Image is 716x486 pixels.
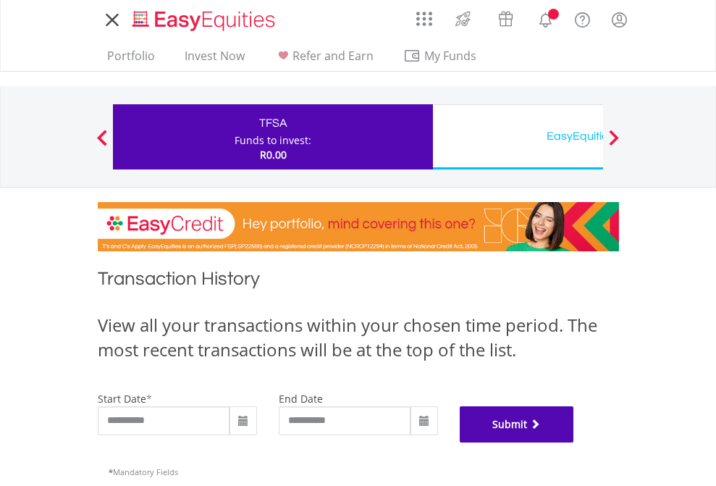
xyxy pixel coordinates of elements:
[88,137,117,151] button: Previous
[601,4,638,35] a: My Profile
[235,133,311,148] div: Funds to invest:
[460,406,574,443] button: Submit
[451,7,475,30] img: thrive-v2.svg
[292,48,374,64] span: Refer and Earn
[130,9,281,33] img: EasyEquities_Logo.png
[564,4,601,33] a: FAQ's and Support
[269,49,379,71] a: Refer and Earn
[416,11,432,27] img: grid-menu-icon.svg
[407,4,442,27] a: AppsGrid
[109,466,178,477] span: Mandatory Fields
[179,49,250,71] a: Invest Now
[98,313,619,363] div: View all your transactions within your chosen time period. The most recent transactions will be a...
[279,392,323,406] label: end date
[494,7,518,30] img: vouchers-v2.svg
[527,4,564,33] a: Notifications
[98,202,619,251] img: EasyCredit Promotion Banner
[403,46,498,65] span: My Funds
[101,49,161,71] a: Portfolio
[122,113,424,133] div: TFSA
[599,137,628,151] button: Next
[260,148,287,162] span: R0.00
[127,4,281,33] a: Home page
[98,392,146,406] label: start date
[484,4,527,30] a: Vouchers
[98,266,619,298] h1: Transaction History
